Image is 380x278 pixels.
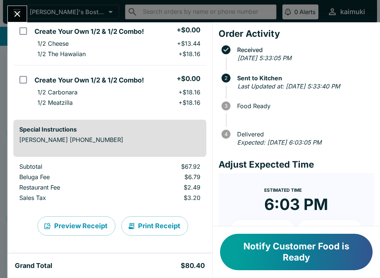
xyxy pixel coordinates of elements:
[181,261,205,270] h5: $80.40
[264,187,302,193] span: Estimated Time
[37,50,86,58] p: 1/2 The Hawaiian
[19,173,117,181] p: Beluga Fee
[237,54,291,62] em: [DATE] 5:33:05 PM
[220,234,373,270] button: Notify Customer Food is Ready
[178,50,200,58] p: + $18.16
[219,159,374,170] h4: Adjust Expected Time
[37,99,73,106] p: 1/2 Meatzilla
[129,194,200,201] p: $3.20
[237,83,340,90] em: Last Updated at: [DATE] 5:33:40 PM
[237,139,321,146] em: Expected: [DATE] 6:03:05 PM
[13,163,206,204] table: orders table
[178,99,200,106] p: + $18.16
[264,195,328,214] time: 6:03 PM
[178,88,200,96] p: + $18.16
[129,184,200,191] p: $2.49
[225,103,227,109] text: 3
[233,75,374,81] span: Sent to Kitchen
[8,6,27,22] button: Close
[298,220,362,239] button: + 20
[19,194,117,201] p: Sales Tax
[19,126,200,133] h6: Special Instructions
[224,131,227,137] text: 4
[177,26,200,35] h5: + $0.00
[19,184,117,191] p: Restaurant Fee
[35,27,144,36] h5: Create Your Own 1/2 & 1/2 Combo!
[35,76,144,85] h5: Create Your Own 1/2 & 1/2 Combo!
[37,88,78,96] p: 1/2 Carbonara
[121,216,188,236] button: Print Receipt
[225,75,227,81] text: 2
[15,261,52,270] h5: Grand Total
[177,74,200,83] h5: + $0.00
[219,28,374,39] h4: Order Activity
[230,220,295,239] button: + 10
[233,103,374,109] span: Food Ready
[177,40,200,47] p: + $13.44
[129,163,200,170] p: $67.92
[233,131,374,138] span: Delivered
[129,173,200,181] p: $6.79
[37,216,115,236] button: Preview Receipt
[19,136,200,143] p: [PERSON_NAME] [PHONE_NUMBER]
[233,46,374,53] span: Received
[37,40,69,47] p: 1/2 Cheese
[19,163,117,170] p: Subtotal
